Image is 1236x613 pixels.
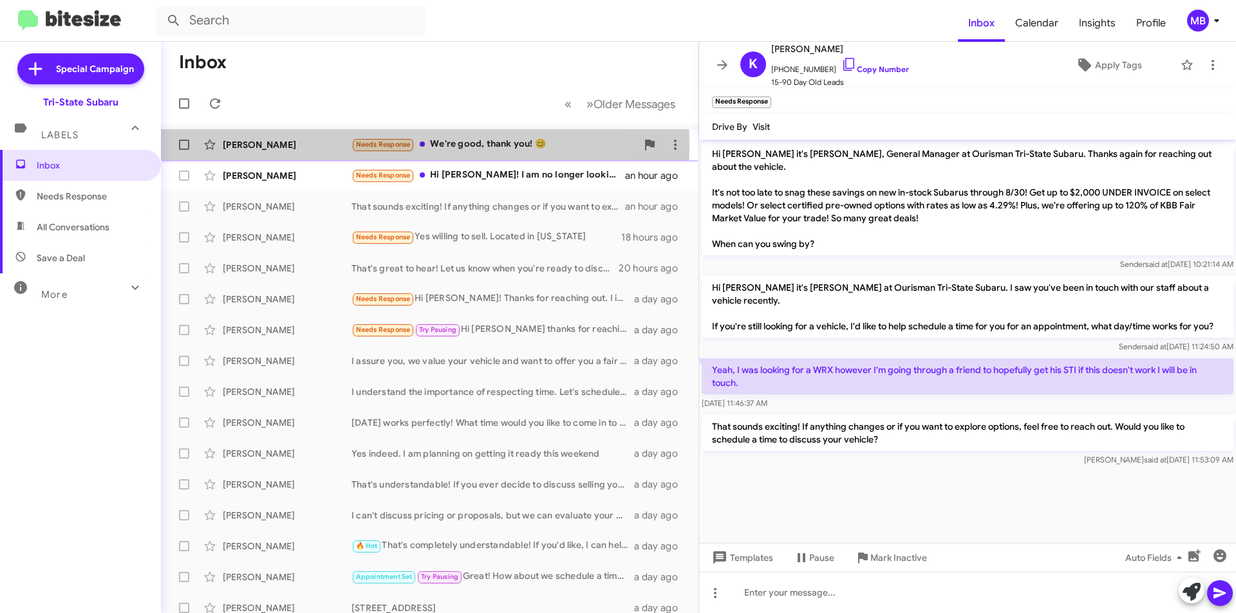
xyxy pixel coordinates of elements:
[223,262,351,275] div: [PERSON_NAME]
[557,91,579,117] button: Previous
[634,324,688,336] div: a day ago
[1084,455,1233,464] span: [PERSON_NAME] [DATE] 11:53:09 AM
[223,354,351,367] div: [PERSON_NAME]
[419,325,456,334] span: Try Pausing
[1176,10,1222,32] button: MB
[223,385,351,398] div: [PERSON_NAME]
[702,358,1233,394] p: Yeah, I was looking for a WRX however I'm going through a friend to hopefully get his STI if this...
[351,262,619,275] div: That's great to hear! Let us know when you're ready to discuss your options further. We’d love to...
[702,415,1233,451] p: That sounds exciting! If anything changes or if you want to explore options, feel free to reach o...
[870,546,927,569] span: Mark Inactive
[619,262,688,275] div: 20 hours ago
[37,159,146,172] span: Inbox
[223,231,351,244] div: [PERSON_NAME]
[356,542,378,550] span: 🔥 Hot
[557,91,683,117] nav: Page navigation example
[1120,259,1233,269] span: Sender [DATE] 10:21:14 AM
[351,322,634,337] div: Hi [PERSON_NAME] thanks for reaching out. Let's chat late next week. I'm out of town now but will...
[771,57,909,76] span: [PHONE_NUMBER]
[1125,546,1187,569] span: Auto Fields
[625,200,688,213] div: an hour ago
[634,354,688,367] div: a day ago
[351,168,625,183] div: Hi [PERSON_NAME]! I am no longer looking for a vehicle. Thank you!
[1069,5,1126,42] a: Insights
[351,478,634,491] div: That's understandable! If you ever decide to discuss selling your vehicle, we're here to help. Do...
[634,571,688,583] div: a day ago
[37,190,146,203] span: Needs Response
[1144,342,1166,351] span: said at
[712,121,747,133] span: Drive By
[709,546,773,569] span: Templates
[351,447,634,460] div: Yes indeed. I am planning on getting it ready this weekend
[634,478,688,491] div: a day ago
[634,509,688,522] div: a day ago
[351,538,634,553] div: That's completely understandable! If you'd like, I can help you with more information to make you...
[223,509,351,522] div: [PERSON_NAME]
[41,129,79,141] span: Labels
[749,54,758,75] span: K
[1095,53,1142,77] span: Apply Tags
[634,385,688,398] div: a day ago
[1005,5,1069,42] a: Calendar
[223,571,351,583] div: [PERSON_NAME]
[702,142,1233,255] p: Hi [PERSON_NAME] it's [PERSON_NAME], General Manager at Ourisman Tri-State Subaru. Thanks again f...
[586,96,594,112] span: »
[223,324,351,336] div: [PERSON_NAME]
[621,231,688,244] div: 18 hours ago
[223,447,351,460] div: [PERSON_NAME]
[565,96,572,112] span: «
[223,293,351,306] div: [PERSON_NAME]
[699,546,783,569] button: Templates
[351,509,634,522] div: I can't discuss pricing or proposals, but we can evaluate your Wrangler Unlimited in person. Woul...
[783,546,845,569] button: Pause
[771,76,909,89] span: 15-90 Day Old Leads
[351,416,634,429] div: [DATE] works perfectly! What time would you like to come in to discuss selling your Telluride?
[356,572,413,581] span: Appointment Set
[634,540,688,553] div: a day ago
[351,354,634,367] div: I assure you, we value your vehicle and want to offer you a fair assessment. Let’s set up an appo...
[845,546,937,569] button: Mark Inactive
[41,289,68,300] span: More
[223,138,351,151] div: [PERSON_NAME]
[351,137,637,152] div: We're good, thank you! 😊
[841,64,909,74] a: Copy Number
[37,252,85,264] span: Save a Deal
[1042,53,1174,77] button: Apply Tags
[56,62,134,75] span: Special Campaign
[223,169,351,182] div: [PERSON_NAME]
[421,572,458,581] span: Try Pausing
[351,569,634,584] div: Great! How about we schedule a time next week to discuss the sale of your Focus St? Let me know w...
[356,140,411,149] span: Needs Response
[351,385,634,398] div: I understand the importance of respecting time. Let's schedule an appointment to evaluate your Tu...
[594,97,675,111] span: Older Messages
[1144,455,1166,464] span: said at
[702,398,767,408] span: [DATE] 11:46:37 AM
[771,41,909,57] span: [PERSON_NAME]
[702,276,1233,338] p: Hi [PERSON_NAME] it's [PERSON_NAME] at Ourisman Tri-State Subaru. I saw you've been in touch with...
[179,52,227,73] h1: Inbox
[634,416,688,429] div: a day ago
[958,5,1005,42] a: Inbox
[753,121,770,133] span: Visit
[1119,342,1233,351] span: Sender [DATE] 11:24:50 AM
[37,221,109,233] span: All Conversations
[1187,10,1209,32] div: MB
[223,416,351,429] div: [PERSON_NAME]
[351,291,634,306] div: Hi [PERSON_NAME]! Thanks for reaching out. I incorrectly entered the address of the vehicle and i...
[1126,5,1176,42] a: Profile
[634,447,688,460] div: a day ago
[579,91,683,117] button: Next
[356,233,411,241] span: Needs Response
[223,540,351,553] div: [PERSON_NAME]
[351,200,625,213] div: That sounds exciting! If anything changes or if you want to explore options, feel free to reach o...
[356,171,411,179] span: Needs Response
[1145,259,1168,269] span: said at
[351,230,621,244] div: Yes willing to sell. Located in [US_STATE]
[43,96,118,109] div: Tri-State Subaru
[223,478,351,491] div: [PERSON_NAME]
[1115,546,1197,569] button: Auto Fields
